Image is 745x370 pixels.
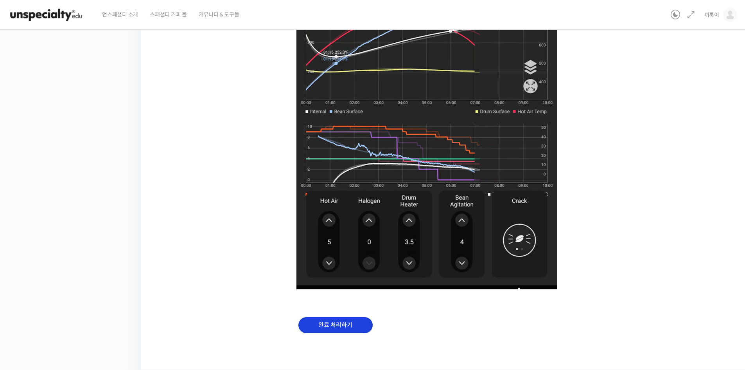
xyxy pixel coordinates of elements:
[704,11,719,18] span: 끼룩이
[25,260,29,266] span: 홈
[101,248,150,268] a: 설정
[298,317,373,333] input: 완료 처리하기
[2,248,52,268] a: 홈
[52,248,101,268] a: 대화
[121,260,130,266] span: 설정
[72,260,81,267] span: 대화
